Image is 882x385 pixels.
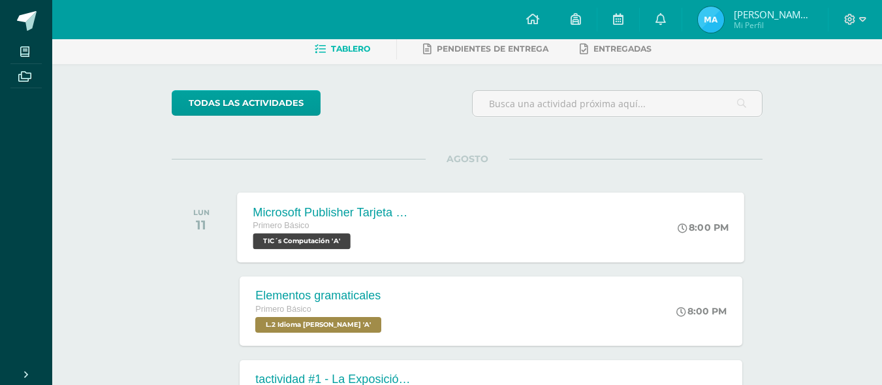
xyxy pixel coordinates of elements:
[734,8,812,21] span: [PERSON_NAME] [PERSON_NAME]
[253,233,351,249] span: TIC´s Computación 'A'
[580,39,652,59] a: Entregadas
[253,205,411,219] div: Microsoft Publisher Tarjeta de invitación
[678,222,729,233] div: 8:00 PM
[172,90,321,116] a: todas las Actividades
[193,208,210,217] div: LUN
[193,217,210,233] div: 11
[315,39,370,59] a: Tablero
[473,91,762,116] input: Busca una actividad próxima aquí...
[423,39,548,59] a: Pendientes de entrega
[698,7,724,33] img: 70728ac98b36923a54f2feb098b9e3a6.png
[426,153,509,165] span: AGOSTO
[253,221,309,230] span: Primero Básico
[734,20,812,31] span: Mi Perfil
[255,289,385,303] div: Elementos gramaticales
[593,44,652,54] span: Entregadas
[255,305,311,314] span: Primero Básico
[437,44,548,54] span: Pendientes de entrega
[331,44,370,54] span: Tablero
[255,317,381,333] span: L.2 Idioma Maya Kaqchikel 'A'
[676,305,727,317] div: 8:00 PM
